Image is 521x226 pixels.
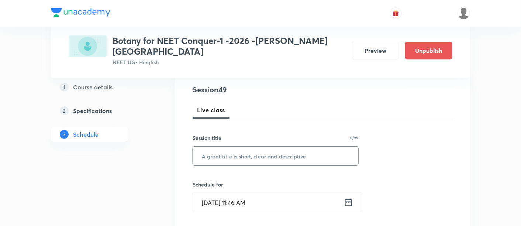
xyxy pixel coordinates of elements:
button: avatar [390,7,402,19]
p: 0/99 [351,136,359,140]
h3: Botany for NEET Conquer-1 -2026 -[PERSON_NAME][GEOGRAPHIC_DATA] [113,35,346,57]
h6: Schedule for [193,181,359,188]
span: Live class [197,106,225,114]
h5: Schedule [73,130,99,138]
button: Preview [352,42,399,59]
img: avatar [393,10,399,17]
p: 1 [60,82,69,91]
button: Unpublish [405,42,452,59]
input: A great title is short, clear and descriptive [193,147,358,165]
h4: Session 49 [193,84,327,95]
h5: Course details [73,82,113,91]
a: 1Course details [51,79,151,94]
p: 2 [60,106,69,115]
p: 3 [60,130,69,138]
a: 2Specifications [51,103,151,118]
h5: Specifications [73,106,112,115]
img: Mustafa kamal [458,7,470,20]
a: Company Logo [51,8,110,19]
h6: Session title [193,134,221,142]
p: NEET UG • Hinglish [113,58,346,66]
img: Company Logo [51,8,110,17]
img: E4FB890C-72B9-4592-9BC8-778CDA132AAF_plus.png [69,35,107,57]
